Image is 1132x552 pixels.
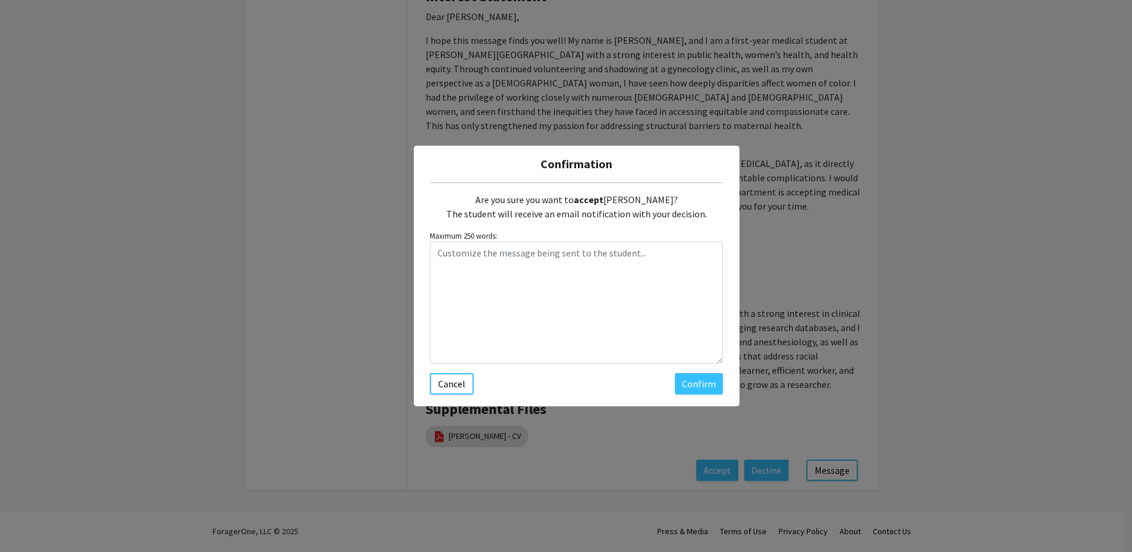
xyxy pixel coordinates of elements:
iframe: Chat [9,499,50,543]
button: Cancel [430,373,474,394]
h5: Confirmation [423,155,730,173]
div: Are you sure you want to [PERSON_NAME]? The student will receive an email notification with your ... [430,183,723,230]
small: Maximum 250 words: [430,230,723,242]
textarea: Customize the message being sent to the student... [430,242,723,364]
button: Confirm [675,373,723,394]
b: accept [574,194,603,206]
